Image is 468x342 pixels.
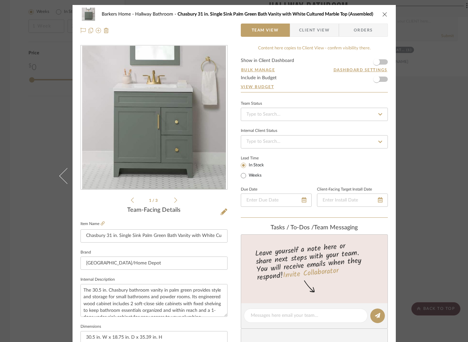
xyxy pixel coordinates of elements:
span: Orders [346,24,380,37]
label: Brand [80,251,91,254]
span: Chasbury 31 in. Single Sink Palm Green Bath Vanity with White Cultured Marble Top (Assembled) [178,12,373,17]
button: Bulk Manage [241,67,276,73]
span: 3 [155,199,159,202]
div: 0 [81,46,227,190]
div: Content here copies to Client View - confirm visibility there. [241,45,388,52]
span: Team View [252,24,279,37]
button: Dashboard Settings [333,67,388,73]
a: View Budget [241,84,388,89]
label: Client-Facing Target Install Date [317,188,372,191]
div: Team Status [241,102,262,105]
div: Internal Client Status [241,129,277,133]
div: team Messaging [241,224,388,232]
label: Due Date [241,188,257,191]
label: Item Name [80,221,105,227]
button: close [382,11,388,17]
mat-radio-group: Select item type [241,161,275,180]
div: Leave yourself a note here or share next steps with your team. You will receive emails when they ... [240,239,389,283]
input: Enter Due Date [241,194,312,207]
span: Barkers Home [102,12,135,17]
input: Enter Brand [80,256,228,270]
label: Internal Description [80,278,115,281]
span: 1 [149,199,152,202]
label: Weeks [247,173,262,179]
img: Remove from project [104,28,109,33]
input: Type to Search… [241,108,388,121]
label: Lead Time [241,155,275,161]
img: 1245d62e-a9ee-46e2-b7f4-5378d339db64_436x436.jpg [82,46,226,190]
label: In Stock [247,162,264,168]
label: Dimensions [80,325,101,328]
input: Enter Item Name [80,229,228,243]
span: Tasks / To-Dos / [271,225,314,231]
span: / [152,199,155,202]
span: Hallway Bathroom [135,12,178,17]
input: Enter Install Date [317,194,388,207]
img: 1245d62e-a9ee-46e2-b7f4-5378d339db64_48x40.jpg [80,8,96,21]
a: Invite Collaborator [282,265,339,282]
div: Team-Facing Details [80,207,228,214]
span: Client View [299,24,330,37]
input: Type to Search… [241,135,388,148]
